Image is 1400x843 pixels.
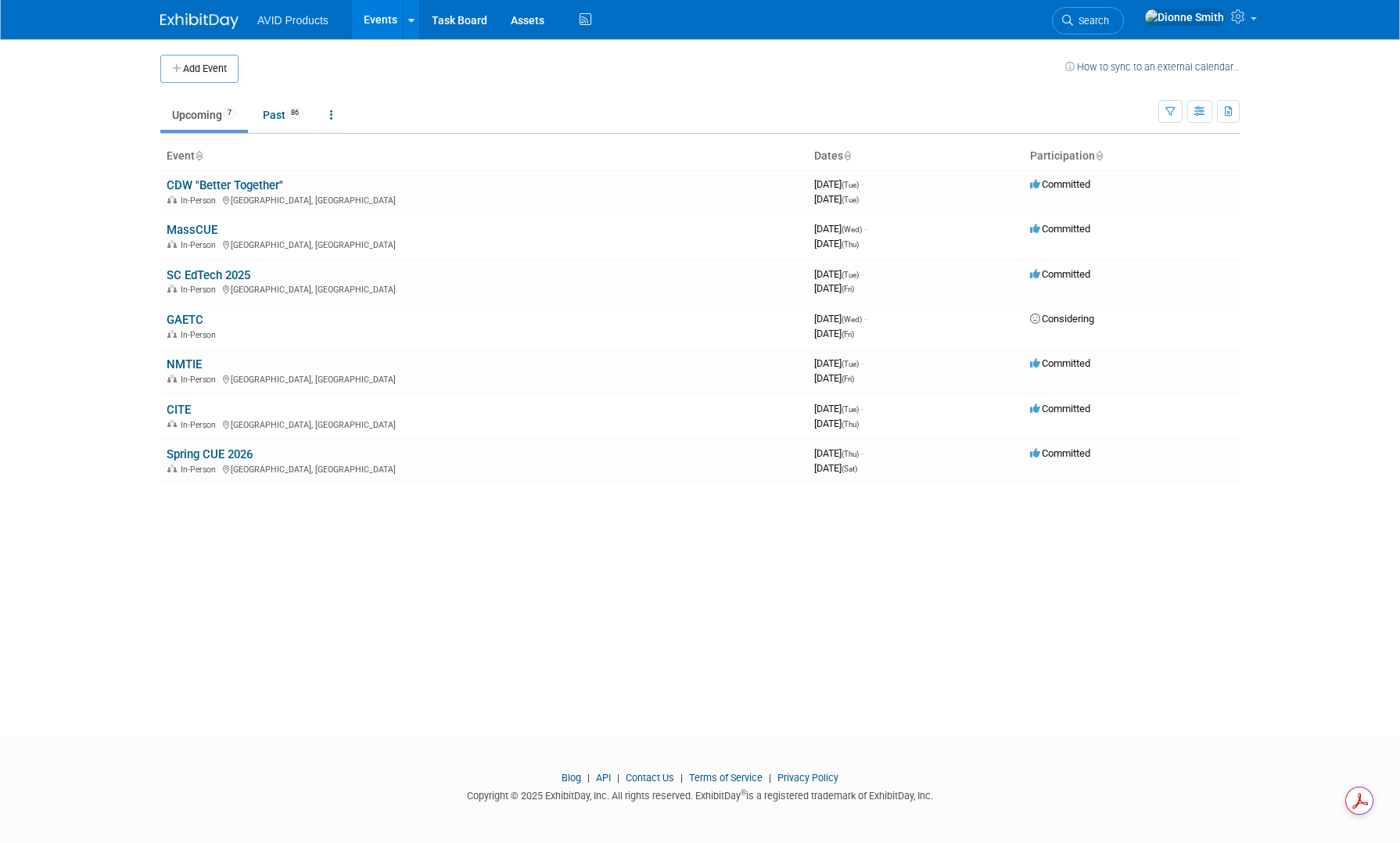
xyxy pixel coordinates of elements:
a: Privacy Policy [777,772,838,784]
span: [DATE] [814,223,867,235]
div: [GEOGRAPHIC_DATA], [GEOGRAPHIC_DATA] [167,372,802,385]
th: Event [160,143,808,170]
span: [DATE] [814,447,863,459]
span: (Wed) [842,315,862,324]
span: In-Person [181,330,221,340]
img: In-Person Event [167,330,177,338]
span: (Fri) [842,285,854,293]
span: [DATE] [814,193,859,205]
th: Dates [808,143,1024,170]
img: In-Person Event [167,285,177,292]
a: NMTIE [167,357,202,371]
span: In-Person [181,196,221,206]
a: GAETC [167,313,203,327]
span: 7 [223,107,236,119]
span: 86 [286,107,303,119]
span: (Fri) [842,330,854,339]
span: (Fri) [842,375,854,383]
span: (Wed) [842,225,862,234]
a: Sort by Event Name [195,149,203,162]
button: Add Event [160,55,239,83]
span: - [861,178,863,190]
span: In-Person [181,375,221,385]
span: AVID Products [257,14,328,27]
span: Committed [1030,223,1090,235]
a: Blog [562,772,581,784]
span: Committed [1030,447,1090,459]
span: [DATE] [814,238,859,249]
img: ExhibitDay [160,13,239,29]
span: [DATE] [814,357,863,369]
span: In-Person [181,240,221,250]
span: - [861,357,863,369]
span: Committed [1030,178,1090,190]
a: API [596,772,611,784]
span: - [861,447,863,459]
span: | [583,772,594,784]
span: In-Person [181,285,221,295]
div: [GEOGRAPHIC_DATA], [GEOGRAPHIC_DATA] [167,462,802,475]
span: [DATE] [814,372,854,384]
span: | [613,772,623,784]
a: Spring CUE 2026 [167,447,253,461]
img: Dionne Smith [1144,9,1225,26]
span: (Thu) [842,420,859,429]
span: [DATE] [814,178,863,190]
img: In-Person Event [167,375,177,382]
span: (Thu) [842,240,859,249]
a: Sort by Participation Type [1095,149,1103,162]
span: [DATE] [814,462,857,474]
span: - [861,403,863,414]
div: [GEOGRAPHIC_DATA], [GEOGRAPHIC_DATA] [167,418,802,430]
span: | [677,772,687,784]
span: Committed [1030,357,1090,369]
a: Upcoming7 [160,100,248,130]
span: (Tue) [842,181,859,189]
div: [GEOGRAPHIC_DATA], [GEOGRAPHIC_DATA] [167,193,802,206]
span: (Tue) [842,360,859,368]
span: Considering [1030,313,1094,325]
a: SC EdTech 2025 [167,268,250,282]
span: [DATE] [814,282,854,294]
a: Search [1052,7,1124,34]
span: In-Person [181,420,221,430]
span: - [864,313,867,325]
span: [DATE] [814,268,863,280]
span: (Tue) [842,271,859,279]
span: - [864,223,867,235]
span: (Tue) [842,196,859,204]
div: [GEOGRAPHIC_DATA], [GEOGRAPHIC_DATA] [167,238,802,250]
img: In-Person Event [167,465,177,472]
span: [DATE] [814,418,859,429]
span: Committed [1030,268,1090,280]
span: (Thu) [842,450,859,458]
span: (Tue) [842,405,859,414]
span: [DATE] [814,313,867,325]
span: (Sat) [842,465,857,473]
a: CITE [167,403,191,417]
img: In-Person Event [167,196,177,203]
span: - [861,268,863,280]
span: Search [1073,15,1109,27]
th: Participation [1024,143,1240,170]
a: MassCUE [167,223,217,237]
span: [DATE] [814,328,854,339]
a: How to sync to an external calendar... [1065,61,1240,73]
span: [DATE] [814,403,863,414]
img: In-Person Event [167,240,177,248]
a: Past86 [251,100,315,130]
sup: ® [741,788,746,797]
div: [GEOGRAPHIC_DATA], [GEOGRAPHIC_DATA] [167,282,802,295]
a: Terms of Service [689,772,763,784]
a: Contact Us [626,772,674,784]
span: Committed [1030,403,1090,414]
span: | [765,772,775,784]
a: Sort by Start Date [843,149,851,162]
span: In-Person [181,465,221,475]
a: CDW "Better Together" [167,178,283,192]
img: In-Person Event [167,420,177,428]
